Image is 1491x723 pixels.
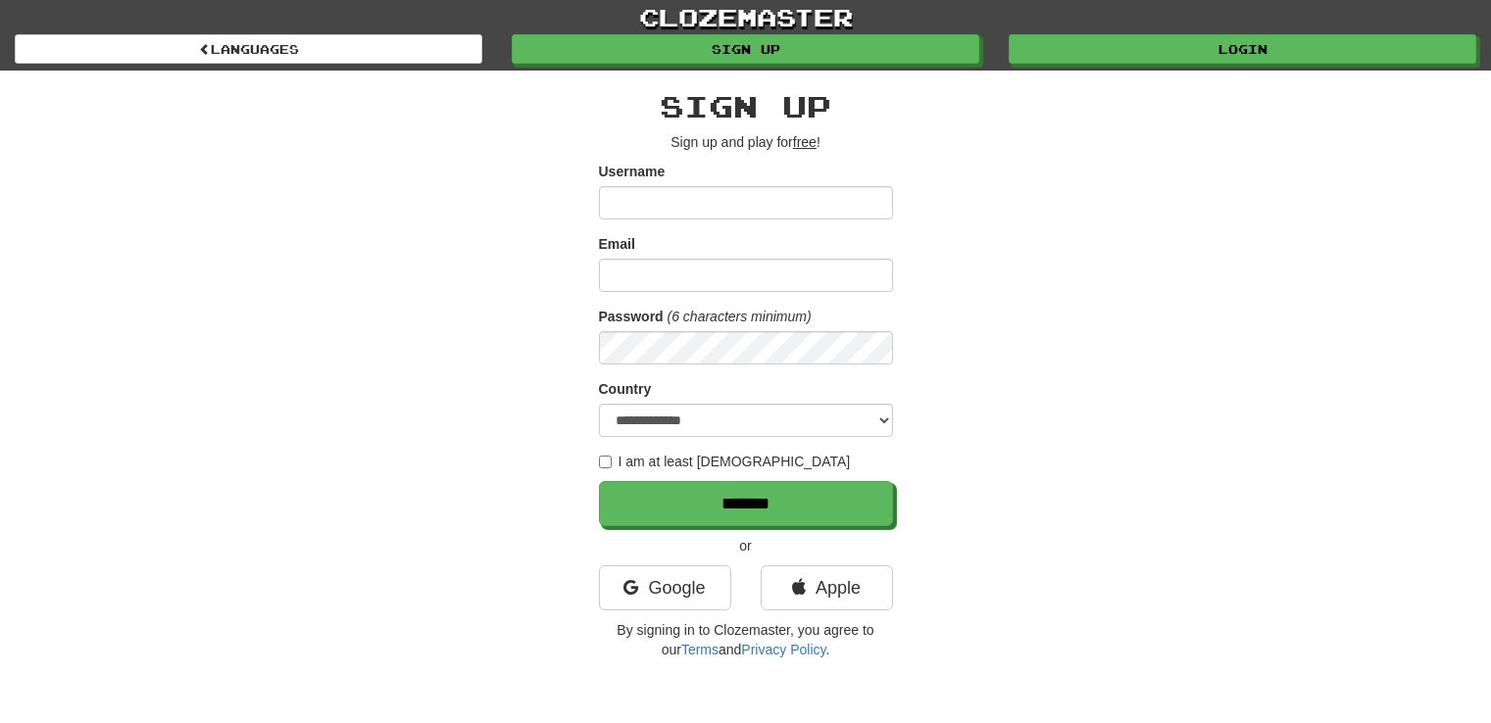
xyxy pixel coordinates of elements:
a: Apple [761,565,893,610]
label: Country [599,379,652,399]
a: Languages [15,34,482,64]
p: Sign up and play for ! [599,132,893,152]
label: I am at least [DEMOGRAPHIC_DATA] [599,452,851,471]
label: Username [599,162,666,181]
p: By signing in to Clozemaster, you agree to our and . [599,620,893,659]
a: Sign up [512,34,979,64]
a: Google [599,565,731,610]
label: Email [599,234,635,254]
p: or [599,536,893,555]
a: Terms [681,642,719,657]
label: Password [599,307,664,326]
h2: Sign up [599,90,893,122]
input: I am at least [DEMOGRAPHIC_DATA] [599,456,612,468]
em: (6 characters minimum) [668,309,812,324]
a: Login [1009,34,1476,64]
a: Privacy Policy [741,642,825,657]
u: free [793,134,817,150]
